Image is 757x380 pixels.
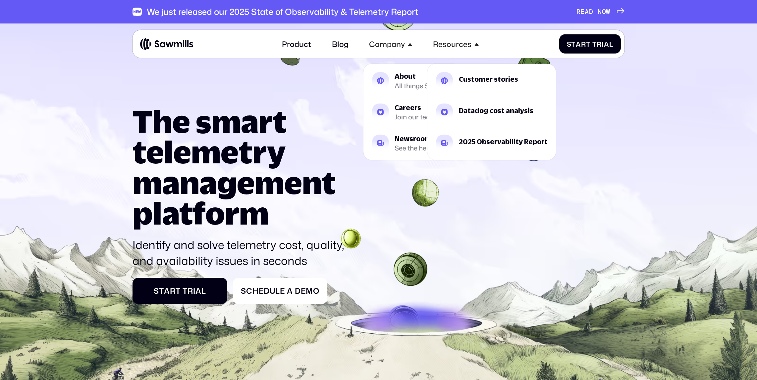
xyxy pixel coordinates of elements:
[363,54,461,160] nav: Company
[366,66,458,95] a: AboutAll things Sawmills
[164,286,170,295] span: a
[395,114,436,120] div: Join our team
[246,286,252,295] span: c
[133,106,352,228] h1: The smart telemetry management platform
[159,286,164,295] span: t
[395,82,452,88] div: All things Sawmills
[395,135,449,142] div: Newsroom
[270,286,276,295] span: u
[395,145,449,151] div: See the headlines
[183,286,188,295] span: T
[459,107,533,114] div: Datadog cost analysis
[592,40,597,48] span: T
[430,66,553,95] a: Customer stories
[581,40,586,48] span: r
[201,286,206,295] span: l
[433,39,471,48] div: Resources
[264,286,270,295] span: d
[580,8,585,16] span: E
[369,39,405,48] div: Company
[585,8,589,16] span: A
[233,278,328,304] a: ScheduleaDemo
[567,40,571,48] span: S
[301,286,306,295] span: e
[571,40,576,48] span: t
[427,54,556,160] nav: Resources
[188,286,193,295] span: r
[606,8,610,16] span: W
[602,8,606,16] span: O
[586,40,591,48] span: t
[459,76,518,83] div: Customer stories
[576,40,581,48] span: a
[395,73,452,80] div: About
[576,8,625,16] a: READNOW
[252,286,259,295] span: h
[306,286,313,295] span: m
[589,8,593,16] span: D
[604,40,609,48] span: a
[430,98,553,126] a: Datadog cost analysis
[395,104,436,111] div: Careers
[176,286,181,295] span: t
[609,40,613,48] span: l
[195,286,201,295] span: a
[366,98,458,126] a: CareersJoin our team
[597,40,602,48] span: r
[241,286,246,295] span: S
[133,278,227,304] a: StartTrial
[275,286,280,295] span: l
[598,8,602,16] span: N
[576,8,581,16] span: R
[287,286,293,295] span: a
[276,34,317,54] a: Product
[459,138,548,145] div: 2025 Observability Report
[295,286,301,295] span: D
[193,286,195,295] span: i
[147,7,418,17] div: We just released our 2025 State of Observability & Telemetry Report
[313,286,319,295] span: o
[366,129,458,157] a: NewsroomSee the headlines
[430,129,553,157] a: 2025 Observability Report
[363,34,418,54] div: Company
[602,40,604,48] span: i
[326,34,354,54] a: Blog
[559,34,621,54] a: StartTrial
[427,34,485,54] div: Resources
[154,286,159,295] span: S
[259,286,264,295] span: e
[280,286,285,295] span: e
[133,237,352,269] p: Identify and solve telemetry cost, quality, and availability issues in seconds
[170,286,176,295] span: r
